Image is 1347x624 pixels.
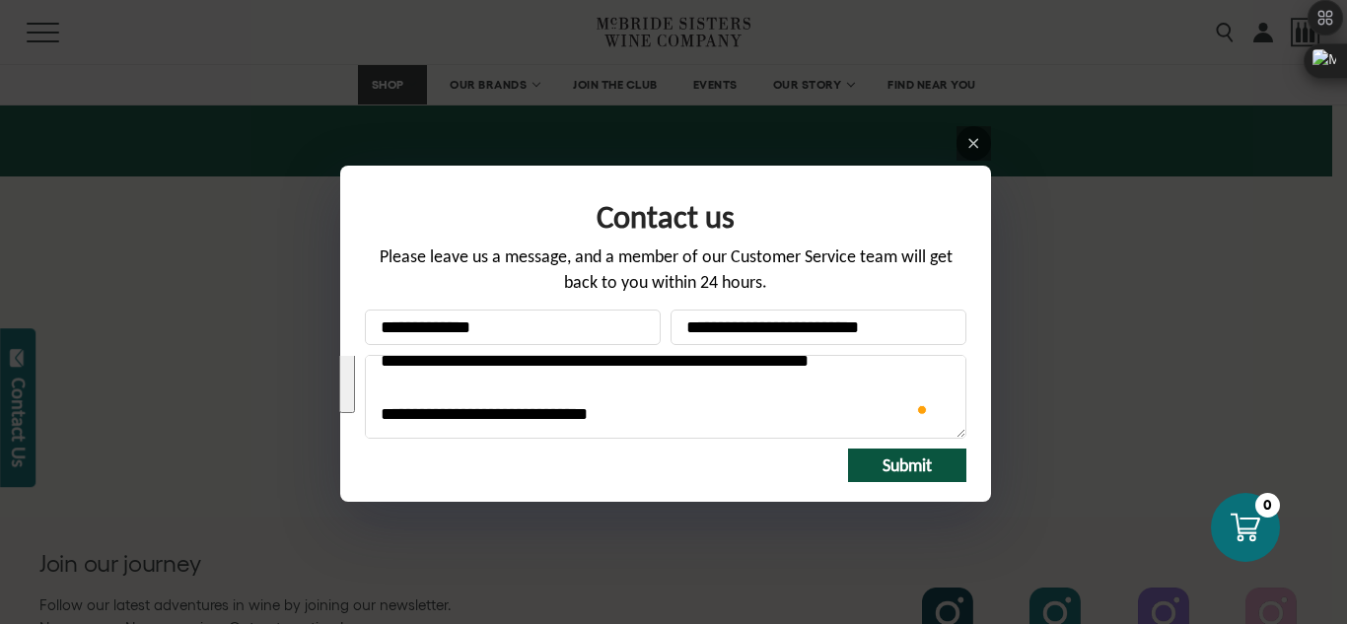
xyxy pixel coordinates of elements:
[883,454,932,476] span: Submit
[1255,493,1280,518] div: 0
[365,244,966,309] div: Please leave us a message, and a member of our Customer Service team will get back to you within ...
[365,355,966,439] textarea: To enrich screen reader interactions, please activate Accessibility in Grammarly extension settings
[671,310,966,345] input: Your email
[848,449,966,482] button: Submit
[597,197,735,237] span: Contact us
[365,310,661,345] input: Your name
[365,185,966,244] div: Form title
